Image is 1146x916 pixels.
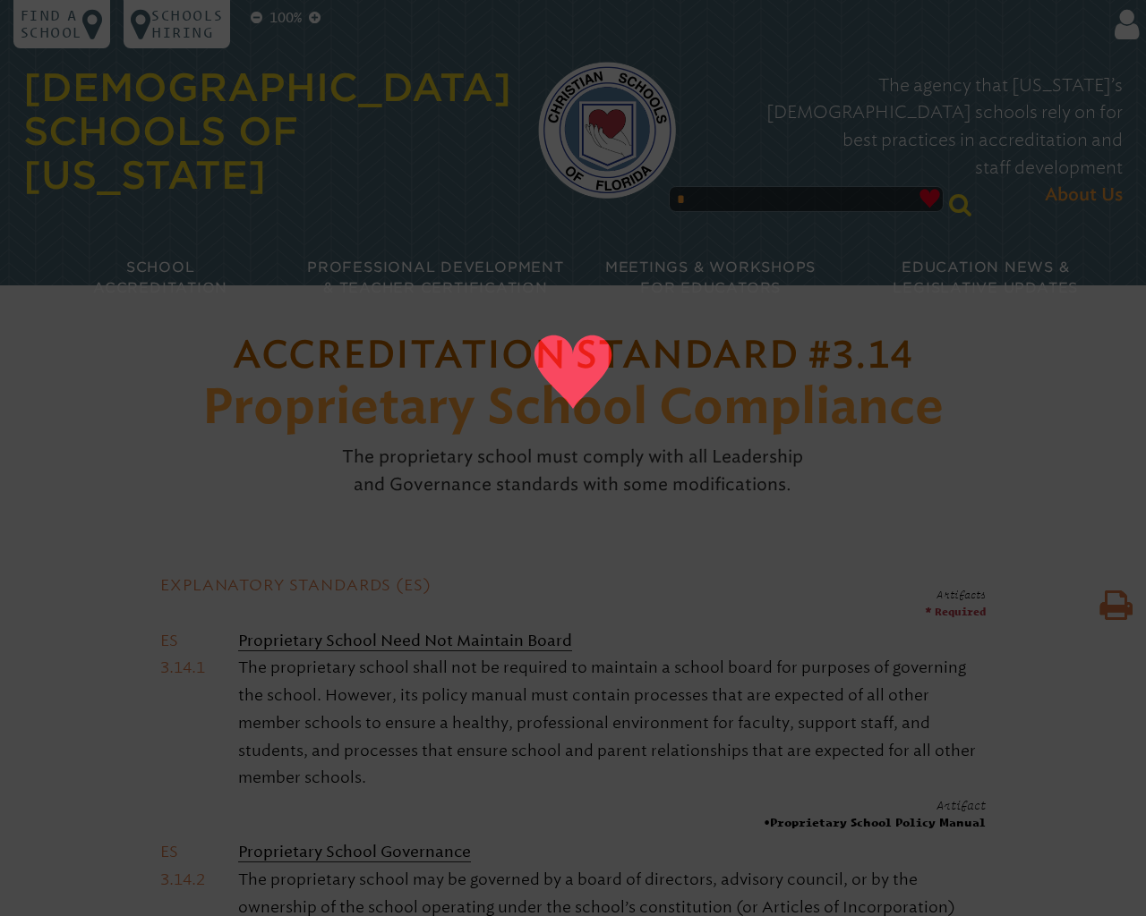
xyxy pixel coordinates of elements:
p: 100% [266,7,305,28]
span: Proprietary School Compliance [202,385,944,433]
h2: Explanatory Standards (ES) [160,574,986,598]
p: The proprietary school must comply with all Leadership and Governance standards with some modific... [212,437,934,505]
img: csf-logo-web-colors.png [538,62,676,199]
p: Find a school [21,7,82,41]
p: The proprietary school shall not be required to maintain a school board for purposes of governing... [238,654,985,792]
span: Professional Development & Teacher Certification [307,259,563,296]
span: Education News & Legislative Updates [893,259,1078,296]
b: Proprietary School Governance [238,842,471,861]
a: Accreditation Standard #3.14 [233,337,914,375]
span: About Us [1045,182,1123,210]
b: Proprietary School Need Not Maintain Board [238,631,572,650]
span: Proprietary School Policy Manual [764,814,986,831]
p: Schools Hiring [151,7,223,41]
p: The agency that [US_STATE]’s [DEMOGRAPHIC_DATA] schools rely on for best practices in accreditati... [704,72,1124,210]
span: Meetings & Workshops for Educators [605,259,816,296]
a: [DEMOGRAPHIC_DATA] Schools of [US_STATE] [23,64,511,197]
span: * Required [925,606,986,617]
span: Artifacts [936,589,986,600]
span: School Accreditation [93,259,227,296]
span: Artifact [936,799,986,812]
